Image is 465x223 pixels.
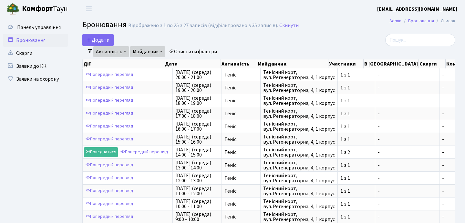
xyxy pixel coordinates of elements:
[84,212,135,222] a: Попередній перегляд
[224,176,258,181] span: Теніс
[84,108,135,118] a: Попередній перегляд
[442,188,465,194] span: -
[408,17,434,24] a: Бронювання
[340,150,372,155] span: 1 з 2
[442,214,465,219] span: -
[83,59,164,68] th: Дії
[378,85,437,90] span: -
[263,121,335,132] span: Тенісний корт, вул. Регенераторна, 4, 1 корпус
[442,124,465,129] span: -
[378,124,437,129] span: -
[340,98,372,103] span: 1 з 1
[175,186,219,196] span: [DATE] (середа) 11:00 - 12:00
[377,5,457,13] a: [EMAIL_ADDRESS][DOMAIN_NAME]
[378,137,437,142] span: -
[84,186,135,196] a: Попередній перегляд
[175,70,219,80] span: [DATE] (середа) 20:00 - 21:00
[263,96,335,106] span: Тенісний корт, вул. Регенераторна, 4, 1 корпус
[175,83,219,93] span: [DATE] (середа) 19:00 - 20:00
[340,176,372,181] span: 1 з 1
[84,96,135,106] a: Попередній перегляд
[175,160,219,170] span: [DATE] (середа) 13:00 - 14:00
[378,111,437,116] span: -
[119,147,170,157] a: Попередній перегляд
[175,173,219,183] span: [DATE] (середа) 12:00 - 13:00
[378,201,437,207] span: -
[340,201,372,207] span: 1 з 1
[442,85,465,90] span: -
[328,59,364,68] th: Участники
[263,212,335,222] span: Тенісний корт, вул. Регенераторна, 4, 1 корпус
[128,23,278,29] div: Відображено з 1 по 25 з 27 записів (відфільтровано з 35 записів).
[3,47,68,60] a: Скарги
[175,96,219,106] span: [DATE] (середа) 18:00 - 19:00
[166,46,220,57] a: Очистити фільтри
[340,85,372,90] span: 1 з 1
[82,34,114,46] button: Додати
[164,59,221,68] th: Дата
[442,72,465,77] span: -
[84,70,135,80] a: Попередній перегляд
[84,173,135,183] a: Попередній перегляд
[389,17,401,24] a: Admin
[224,98,258,103] span: Теніс
[3,34,68,47] a: Бронювання
[340,163,372,168] span: 1 з 1
[378,163,437,168] span: -
[263,70,335,80] span: Тенісний корт, вул. Регенераторна, 4, 1 корпус
[84,199,135,209] a: Попередній перегляд
[263,83,335,93] span: Тенісний корт, вул. Регенераторна, 4, 1 корпус
[17,24,61,31] span: Панель управління
[84,83,135,93] a: Попередній перегляд
[22,4,68,15] span: Таун
[224,137,258,142] span: Теніс
[81,4,97,14] button: Переключити навігацію
[175,121,219,132] span: [DATE] (середа) 16:00 - 17:00
[263,186,335,196] span: Тенісний корт, вул. Регенераторна, 4, 1 корпус
[224,111,258,116] span: Теніс
[175,108,219,119] span: [DATE] (середа) 17:00 - 18:00
[340,188,372,194] span: 1 з 1
[3,21,68,34] a: Панель управління
[224,163,258,168] span: Теніс
[221,59,257,68] th: Активність
[378,188,437,194] span: -
[378,72,437,77] span: -
[364,59,419,68] th: В [GEOGRAPHIC_DATA]
[340,72,372,77] span: 1 з 1
[378,176,437,181] span: -
[442,163,465,168] span: -
[84,147,118,157] a: Приєднатися
[442,150,465,155] span: -
[6,3,19,15] img: logo.png
[263,108,335,119] span: Тенісний корт, вул. Регенераторна, 4, 1 корпус
[263,199,335,209] span: Тенісний корт, вул. Регенераторна, 4, 1 корпус
[279,23,299,29] a: Скинути
[257,59,328,68] th: Майданчик
[263,147,335,157] span: Тенісний корт, вул. Регенераторна, 4, 1 корпус
[340,214,372,219] span: 1 з 1
[434,17,455,25] li: Список
[442,176,465,181] span: -
[224,214,258,219] span: Теніс
[380,14,465,28] nav: breadcrumb
[175,134,219,145] span: [DATE] (середа) 15:00 - 16:00
[385,34,455,46] input: Пошук...
[93,46,129,57] a: Активність
[340,137,372,142] span: 1 з 1
[84,160,135,170] a: Попередній перегляд
[84,121,135,131] a: Попередній перегляд
[442,111,465,116] span: -
[224,124,258,129] span: Теніс
[224,72,258,77] span: Теніс
[130,46,165,57] a: Майданчик
[378,214,437,219] span: -
[224,85,258,90] span: Теніс
[340,111,372,116] span: 1 з 1
[442,137,465,142] span: -
[84,134,135,144] a: Попередній перегляд
[224,188,258,194] span: Теніс
[442,98,465,103] span: -
[263,160,335,170] span: Тенісний корт, вул. Регенераторна, 4, 1 корпус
